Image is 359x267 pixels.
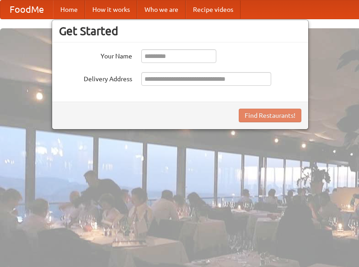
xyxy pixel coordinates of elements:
[59,49,132,61] label: Your Name
[59,24,301,38] h3: Get Started
[186,0,241,19] a: Recipe videos
[0,0,53,19] a: FoodMe
[53,0,85,19] a: Home
[137,0,186,19] a: Who we are
[59,72,132,84] label: Delivery Address
[239,109,301,122] button: Find Restaurants!
[85,0,137,19] a: How it works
